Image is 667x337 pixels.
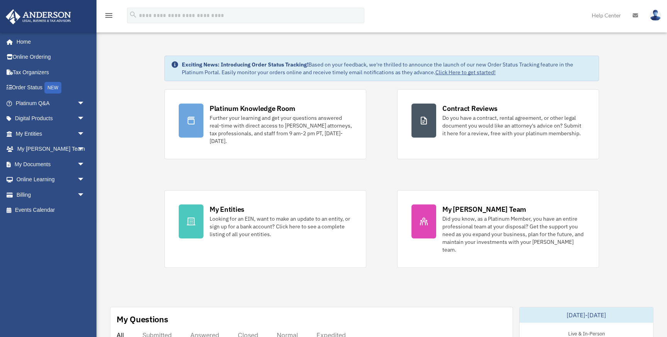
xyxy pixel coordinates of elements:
a: Tax Organizers [5,65,96,80]
a: Click Here to get started! [435,69,496,76]
a: Online Learningarrow_drop_down [5,172,96,187]
span: arrow_drop_down [77,111,93,127]
img: User Pic [650,10,661,21]
img: Anderson Advisors Platinum Portal [3,9,73,24]
div: Did you know, as a Platinum Member, you have an entire professional team at your disposal? Get th... [442,215,585,254]
a: Billingarrow_drop_down [5,187,96,203]
span: arrow_drop_down [77,157,93,172]
div: Further your learning and get your questions answered real-time with direct access to [PERSON_NAM... [210,114,352,145]
i: menu [104,11,113,20]
a: Contract Reviews Do you have a contract, rental agreement, or other legal document you would like... [397,89,599,159]
span: arrow_drop_down [77,95,93,111]
div: Contract Reviews [442,104,498,113]
div: My Questions [117,313,168,325]
a: My Documentsarrow_drop_down [5,157,96,172]
a: Online Ordering [5,49,96,65]
span: arrow_drop_down [77,187,93,203]
div: Do you have a contract, rental agreement, or other legal document you would like an attorney's ad... [442,114,585,137]
span: arrow_drop_down [77,126,93,142]
a: Platinum Q&Aarrow_drop_down [5,95,96,111]
a: My [PERSON_NAME] Team Did you know, as a Platinum Member, you have an entire professional team at... [397,190,599,268]
span: arrow_drop_down [77,141,93,157]
div: Platinum Knowledge Room [210,104,295,113]
strong: Exciting News: Introducing Order Status Tracking! [182,61,308,68]
i: search [129,10,137,19]
div: My Entities [210,204,244,214]
div: NEW [44,82,61,94]
a: menu [104,14,113,20]
a: My [PERSON_NAME] Teamarrow_drop_down [5,141,96,157]
a: Platinum Knowledge Room Further your learning and get your questions answered real-time with dire... [164,89,366,159]
div: My [PERSON_NAME] Team [442,204,526,214]
a: Digital Productsarrow_drop_down [5,111,96,126]
a: My Entitiesarrow_drop_down [5,126,96,141]
a: Events Calendar [5,203,96,218]
a: Order StatusNEW [5,80,96,96]
div: Looking for an EIN, want to make an update to an entity, or sign up for a bank account? Click her... [210,215,352,238]
span: arrow_drop_down [77,172,93,188]
a: Home [5,34,93,49]
div: Based on your feedback, we're thrilled to announce the launch of our new Order Status Tracking fe... [182,61,593,76]
div: [DATE]-[DATE] [520,307,653,323]
div: Live & In-Person [562,329,611,337]
a: My Entities Looking for an EIN, want to make an update to an entity, or sign up for a bank accoun... [164,190,366,268]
